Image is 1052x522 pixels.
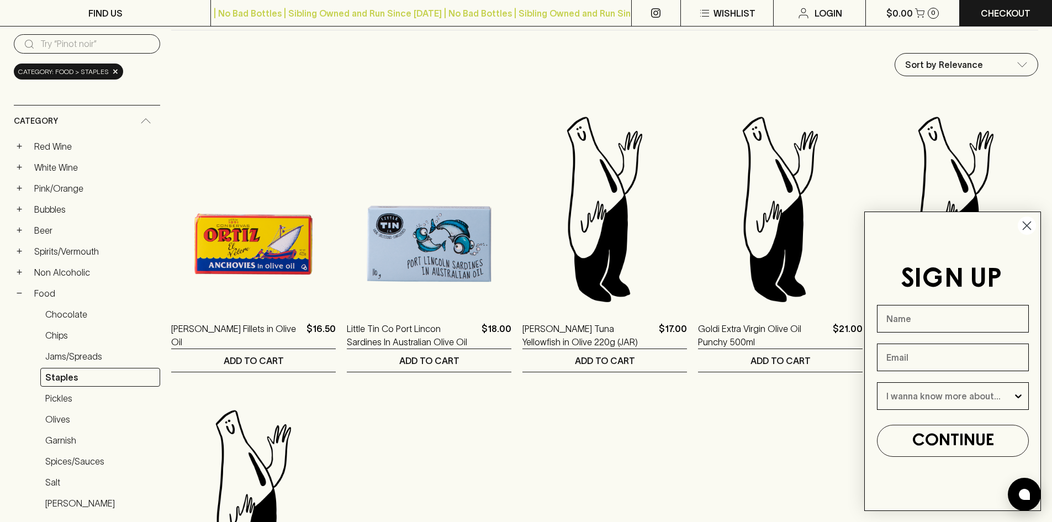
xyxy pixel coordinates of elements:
[14,246,25,257] button: +
[40,305,160,324] a: Chocolate
[1019,489,1030,500] img: bubble-icon
[29,200,160,219] a: Bubbles
[347,322,477,349] a: Little Tin Co Port Lincon Sardines In Australian Olive Oil
[347,112,511,305] img: Little Tin Co Port Lincon Sardines In Australian Olive Oil
[224,354,284,367] p: ADD TO CART
[886,383,1013,409] input: I wanna know more about...
[18,66,109,77] span: Category: food > staples
[698,322,828,349] a: Goldi Extra Virgin Olive Oil Punchy 500ml
[14,225,25,236] button: +
[14,183,25,194] button: +
[901,267,1002,292] span: SIGN UP
[1017,216,1037,235] button: Close dialog
[14,141,25,152] button: +
[171,349,336,372] button: ADD TO CART
[698,349,863,372] button: ADD TO CART
[14,114,58,128] span: Category
[659,322,687,349] p: $17.00
[40,452,160,471] a: Spices/Sauces
[399,354,459,367] p: ADD TO CART
[29,242,160,261] a: Spirits/Vermouth
[40,410,160,429] a: Olives
[14,204,25,215] button: +
[40,368,160,387] a: Staples
[171,112,336,305] img: Ortiz Anchovy Fillets in Olive Oil
[29,137,160,156] a: Red Wine
[750,354,811,367] p: ADD TO CART
[931,10,935,16] p: 0
[40,326,160,345] a: Chips
[29,284,160,303] a: Food
[29,179,160,198] a: Pink/Orange
[88,7,123,20] p: FIND US
[14,162,25,173] button: +
[575,354,635,367] p: ADD TO CART
[833,322,863,349] p: $21.00
[713,7,755,20] p: Wishlist
[40,494,160,513] a: [PERSON_NAME]
[40,431,160,450] a: Garnish
[306,322,336,349] p: $16.50
[40,35,151,53] input: Try “Pinot noir”
[29,263,160,282] a: Non Alcoholic
[171,322,302,349] a: [PERSON_NAME] Fillets in Olive Oil
[347,349,511,372] button: ADD TO CART
[1013,383,1024,409] button: Show Options
[981,7,1030,20] p: Checkout
[877,344,1029,371] input: Email
[14,288,25,299] button: −
[886,7,913,20] p: $0.00
[905,58,983,71] p: Sort by Relevance
[522,349,687,372] button: ADD TO CART
[40,473,160,492] a: Salt
[14,106,160,137] div: Category
[877,305,1029,333] input: Name
[40,389,160,408] a: Pickles
[698,112,863,305] img: Blackhearts & Sparrows Man
[14,267,25,278] button: +
[40,347,160,366] a: Jams/Spreads
[877,425,1029,457] button: CONTINUE
[482,322,511,349] p: $18.00
[112,66,119,77] span: ×
[895,54,1038,76] div: Sort by Relevance
[522,112,687,305] img: Blackhearts & Sparrows Man
[853,201,1052,522] div: FLYOUT Form
[815,7,842,20] p: Login
[874,112,1038,305] img: Blackhearts & Sparrows Man
[29,221,160,240] a: Beer
[522,322,654,349] a: [PERSON_NAME] Tuna Yellowfish in Olive 220g (JAR)
[29,158,160,177] a: White Wine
